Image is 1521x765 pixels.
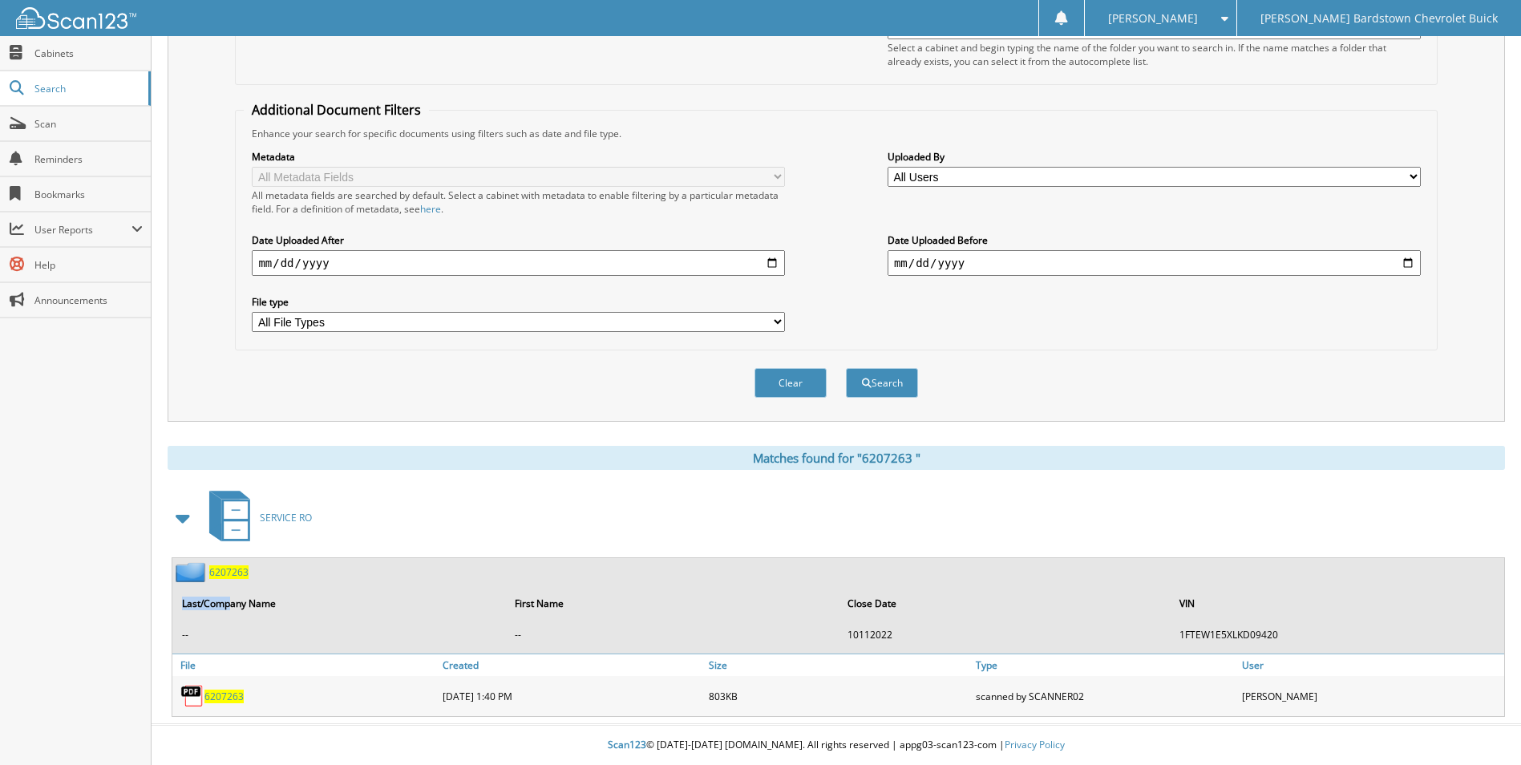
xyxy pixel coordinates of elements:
label: Metadata [252,150,785,164]
a: Privacy Policy [1005,738,1065,751]
a: Size [705,654,971,676]
label: File type [252,295,785,309]
td: -- [507,621,838,648]
a: here [420,202,441,216]
input: start [252,250,785,276]
span: 6 2 0 7 2 6 3 [209,565,249,579]
span: 6 2 0 7 2 6 3 [204,690,244,703]
img: PDF.png [180,684,204,708]
a: 6207263 [209,565,249,579]
a: File [172,654,439,676]
div: scanned by SCANNER02 [972,680,1238,712]
td: 1 F T E W 1 E 5 X L K D 0 9 4 2 0 [1171,621,1503,648]
span: Search [34,82,140,95]
span: Scan123 [608,738,646,751]
a: Type [972,654,1238,676]
div: [PERSON_NAME] [1238,680,1504,712]
label: Uploaded By [888,150,1421,164]
span: Bookmarks [34,188,143,201]
iframe: Chat Widget [1441,688,1521,765]
label: Date Uploaded After [252,233,785,247]
td: -- [174,621,505,648]
div: Select a cabinet and begin typing the name of the folder you want to search in. If the name match... [888,41,1421,68]
span: [PERSON_NAME] Bardstown Chevrolet Buick [1260,14,1498,23]
img: scan123-logo-white.svg [16,7,136,29]
th: Close Date [839,587,1171,620]
span: Help [34,258,143,272]
td: 1 0 1 1 2 0 2 2 [839,621,1171,648]
div: [DATE] 1:40 PM [439,680,705,712]
div: Matches found for "6207263 " [168,446,1505,470]
a: SERVICE RO [200,486,312,549]
span: Reminders [34,152,143,166]
th: First Name [507,587,838,620]
span: Cabinets [34,47,143,60]
button: Clear [754,368,827,398]
div: Enhance your search for specific documents using filters such as date and file type. [244,127,1428,140]
input: end [888,250,1421,276]
span: Announcements [34,293,143,307]
span: S E R V I C E R O [260,511,312,524]
th: Last/Company Name [174,587,505,620]
span: [PERSON_NAME] [1108,14,1198,23]
button: Search [846,368,918,398]
div: All metadata fields are searched by default. Select a cabinet with metadata to enable filtering b... [252,188,785,216]
th: VIN [1171,587,1503,620]
a: 6207263 [204,690,244,703]
legend: Additional Document Filters [244,101,429,119]
div: 803KB [705,680,971,712]
a: User [1238,654,1504,676]
label: Date Uploaded Before [888,233,1421,247]
span: User Reports [34,223,131,237]
img: folder2.png [176,562,209,582]
div: © [DATE]-[DATE] [DOMAIN_NAME]. All rights reserved | appg03-scan123-com | [152,726,1521,765]
span: Scan [34,117,143,131]
a: Created [439,654,705,676]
